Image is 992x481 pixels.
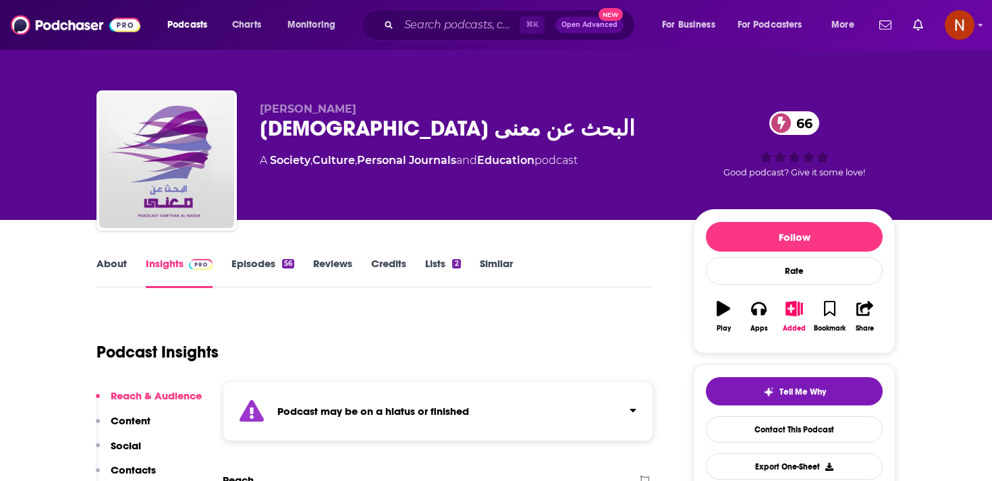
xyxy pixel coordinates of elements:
[399,14,520,36] input: Search podcasts, credits, & more...
[480,257,513,288] a: Similar
[167,16,207,34] span: Podcasts
[822,14,871,36] button: open menu
[729,14,822,36] button: open menu
[270,154,310,167] a: Society
[763,387,774,397] img: tell me why sparkle
[693,103,895,186] div: 66Good podcast? Give it some love!
[96,414,150,439] button: Content
[96,389,202,414] button: Reach & Audience
[97,342,219,362] h1: Podcast Insights
[945,10,974,40] img: User Profile
[783,324,806,333] div: Added
[189,259,213,270] img: Podchaser Pro
[111,439,141,452] p: Social
[456,154,477,167] span: and
[706,416,883,443] a: Contact This Podcast
[375,9,648,40] div: Search podcasts, credits, & more...
[706,292,741,341] button: Play
[277,405,469,418] strong: Podcast may be on a hiatus or finished
[723,167,865,177] span: Good podcast? Give it some love!
[777,292,812,341] button: Added
[945,10,974,40] span: Logged in as AdelNBM
[313,257,352,288] a: Reviews
[812,292,847,341] button: Bookmark
[146,257,213,288] a: InsightsPodchaser Pro
[312,154,355,167] a: Culture
[371,257,406,288] a: Credits
[310,154,312,167] span: ,
[260,152,578,169] div: A podcast
[111,389,202,402] p: Reach & Audience
[223,14,269,36] a: Charts
[741,292,776,341] button: Apps
[706,222,883,252] button: Follow
[856,324,874,333] div: Share
[874,13,897,36] a: Show notifications dropdown
[11,12,140,38] img: Podchaser - Follow, Share and Rate Podcasts
[111,414,150,427] p: Content
[769,111,819,135] a: 66
[706,453,883,480] button: Export One-Sheet
[779,387,826,397] span: Tell Me Why
[232,16,261,34] span: Charts
[717,324,731,333] div: Play
[738,16,802,34] span: For Podcasters
[278,14,353,36] button: open menu
[706,377,883,405] button: tell me why sparkleTell Me Why
[561,22,617,28] span: Open Advanced
[452,259,460,268] div: 2
[97,257,127,288] a: About
[662,16,715,34] span: For Business
[287,16,335,34] span: Monitoring
[555,17,624,33] button: Open AdvancedNew
[848,292,883,341] button: Share
[231,257,294,288] a: Episodes56
[355,154,357,167] span: ,
[111,463,156,476] p: Contacts
[814,324,846,333] div: Bookmark
[477,154,534,167] a: Education
[706,257,883,285] div: Rate
[158,14,225,36] button: open menu
[908,13,929,36] a: Show notifications dropdown
[357,154,456,167] a: Personal Journals
[783,111,819,135] span: 66
[96,439,141,464] button: Social
[750,324,768,333] div: Apps
[945,10,974,40] button: Show profile menu
[99,93,234,228] img: بودكاست البحث عن معنى
[599,8,623,21] span: New
[223,381,653,441] section: Click to expand status details
[425,257,460,288] a: Lists2
[282,259,294,268] div: 56
[520,16,545,34] span: ⌘ K
[831,16,854,34] span: More
[260,103,356,115] span: [PERSON_NAME]
[653,14,732,36] button: open menu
